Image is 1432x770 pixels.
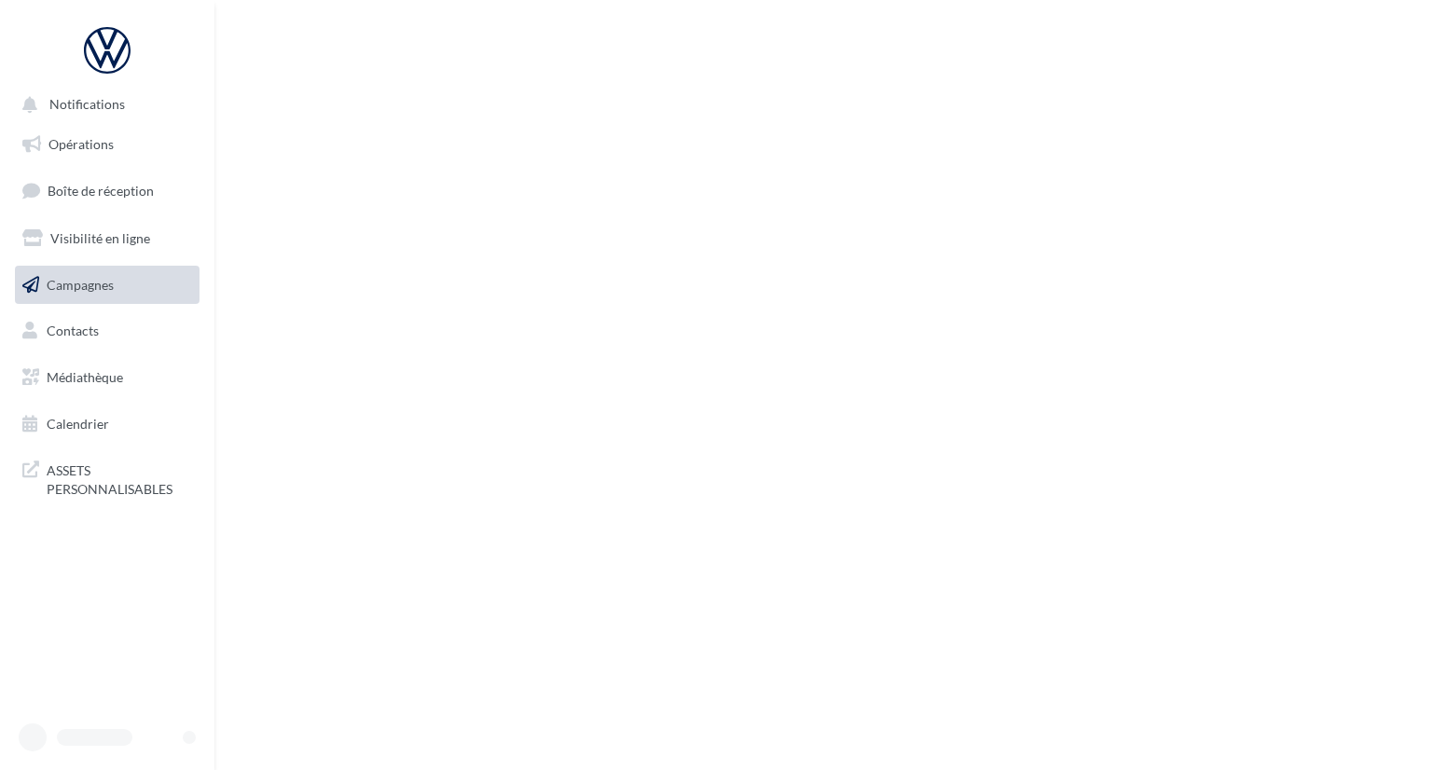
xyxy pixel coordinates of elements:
a: ASSETS PERSONNALISABLES [11,450,203,505]
span: Campagnes [47,276,114,292]
a: Calendrier [11,405,203,444]
a: Visibilité en ligne [11,219,203,258]
span: Calendrier [47,416,109,432]
a: Médiathèque [11,358,203,397]
span: Visibilité en ligne [50,230,150,246]
a: Opérations [11,125,203,164]
span: Opérations [48,136,114,152]
a: Contacts [11,311,203,351]
span: Médiathèque [47,369,123,385]
a: Campagnes [11,266,203,305]
a: Boîte de réception [11,171,203,211]
span: Contacts [47,323,99,338]
span: ASSETS PERSONNALISABLES [47,458,192,498]
span: Notifications [49,97,125,113]
span: Boîte de réception [48,183,154,199]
